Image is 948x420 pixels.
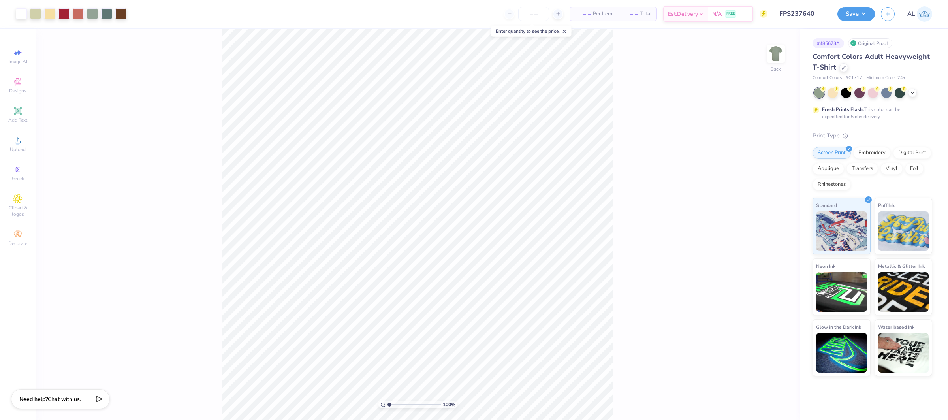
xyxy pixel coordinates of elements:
[917,6,932,22] img: Angela Legaspi
[880,163,903,175] div: Vinyl
[712,10,722,18] span: N/A
[813,52,930,72] span: Comfort Colors Adult Heavyweight T-Shirt
[848,38,892,48] div: Original Proof
[813,75,842,81] span: Comfort Colors
[19,396,48,403] strong: Need help?
[9,58,27,65] span: Image AI
[878,201,895,209] span: Puff Ink
[9,88,26,94] span: Designs
[822,106,864,113] strong: Fresh Prints Flash:
[8,240,27,247] span: Decorate
[491,26,572,37] div: Enter quantity to see the price.
[816,201,837,209] span: Standard
[622,10,638,18] span: – –
[8,117,27,123] span: Add Text
[878,272,929,312] img: Metallic & Glitter Ink
[10,146,26,153] span: Upload
[853,147,891,159] div: Embroidery
[905,163,924,175] div: Foil
[816,323,861,331] span: Glow in the Dark Ink
[593,10,612,18] span: Per Item
[12,175,24,182] span: Greek
[846,75,862,81] span: # C1717
[846,163,878,175] div: Transfers
[640,10,652,18] span: Total
[48,396,81,403] span: Chat with us.
[813,179,851,190] div: Rhinestones
[443,401,455,408] span: 100 %
[878,211,929,251] img: Puff Ink
[822,106,919,120] div: This color can be expedited for 5 day delivery.
[813,131,932,140] div: Print Type
[837,7,875,21] button: Save
[866,75,906,81] span: Minimum Order: 24 +
[878,262,925,270] span: Metallic & Glitter Ink
[726,11,735,17] span: FREE
[813,147,851,159] div: Screen Print
[518,7,549,21] input: – –
[907,9,915,19] span: AL
[773,6,831,22] input: Untitled Design
[813,38,844,48] div: # 485673A
[816,211,867,251] img: Standard
[4,205,32,217] span: Clipart & logos
[575,10,591,18] span: – –
[771,66,781,73] div: Back
[878,333,929,373] img: Water based Ink
[668,10,698,18] span: Est. Delivery
[813,163,844,175] div: Applique
[768,46,784,62] img: Back
[893,147,931,159] div: Digital Print
[816,262,835,270] span: Neon Ink
[907,6,932,22] a: AL
[816,272,867,312] img: Neon Ink
[816,333,867,373] img: Glow in the Dark Ink
[878,323,914,331] span: Water based Ink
